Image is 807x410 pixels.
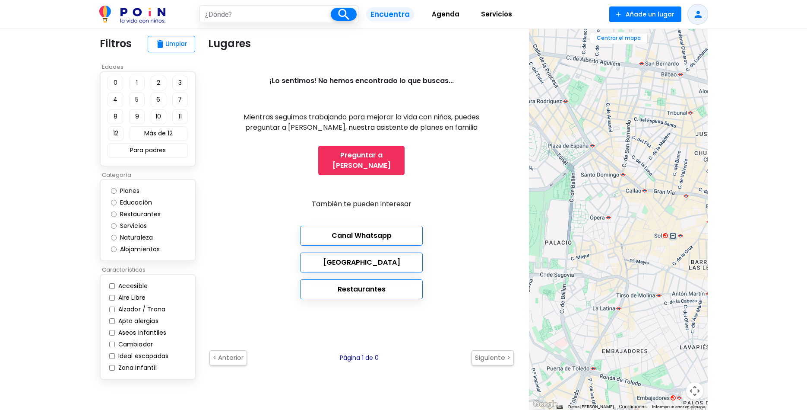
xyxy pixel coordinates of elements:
[421,4,470,25] a: Agenda
[118,221,156,231] label: Servicios
[118,233,162,242] label: Naturaleza
[318,146,405,175] a: Preguntar a [PERSON_NAME]
[129,109,145,124] button: 9
[472,350,514,365] button: Siguiente >
[686,382,703,400] button: Controles de visualización del mapa
[100,36,132,51] p: Filtros
[116,317,158,326] label: Apto alergias
[300,279,423,299] a: Restaurantes
[108,126,123,141] button: 12
[470,4,523,25] a: Servicios
[151,109,166,124] button: 10
[130,126,187,141] button: Más de 12
[208,36,251,51] p: Lugares
[151,93,166,107] button: 6
[312,199,411,209] p: También te pueden interesar
[118,198,161,207] label: Educación
[100,266,201,274] p: Características
[151,76,166,90] button: 2
[155,39,165,49] span: delete
[228,112,496,133] p: Mientras seguimos trabajando para mejorar la vida con niños, puedes preguntar a [PERSON_NAME], nu...
[116,305,166,314] label: Alzador / Trona
[108,76,123,90] button: 0
[209,350,247,365] button: < Anterior
[366,7,414,22] span: Encuentra
[477,7,516,21] span: Servicios
[172,93,188,107] button: 7
[100,63,201,71] p: Edades
[116,293,146,302] label: Aire Libre
[172,76,188,90] button: 3
[129,76,145,90] button: 1
[116,282,148,291] label: Accesible
[116,340,153,349] label: Cambiador
[116,328,167,337] label: Aseos infantiles
[108,109,123,124] button: 8
[428,7,463,21] span: Agenda
[609,6,681,22] button: Añade un lugar
[340,353,379,362] p: Página 1 de 0
[116,363,157,372] label: Zona Infantil
[300,226,423,246] a: Canal Whatsapp
[359,4,421,25] a: Encuentra
[172,109,188,124] button: 11
[200,6,331,22] input: ¿Dónde?
[118,210,170,219] label: Restaurantes
[531,399,560,410] a: Abrir esta área en Google Maps (se abre en una ventana nueva)
[590,32,648,44] button: Centrar el mapa
[108,93,123,107] button: 4
[619,404,647,410] a: Condiciones
[118,245,169,254] label: Alojamientos
[557,404,563,410] button: Combinaciones de teclas
[118,186,149,195] label: Planes
[300,253,423,272] a: [GEOGRAPHIC_DATA]
[531,399,560,410] img: Google
[568,404,614,410] button: Datos del mapa
[652,404,705,409] a: Informar un error en el mapa
[148,36,195,52] button: deleteLimpiar
[108,143,188,158] button: Para padres
[336,7,351,22] i: search
[99,6,165,23] img: POiN
[100,171,201,179] p: Categoría
[116,352,169,361] label: Ideal escapadas
[129,93,145,107] button: 5
[269,76,454,86] p: ¡Lo sentimos! No hemos encontrado lo que buscas...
